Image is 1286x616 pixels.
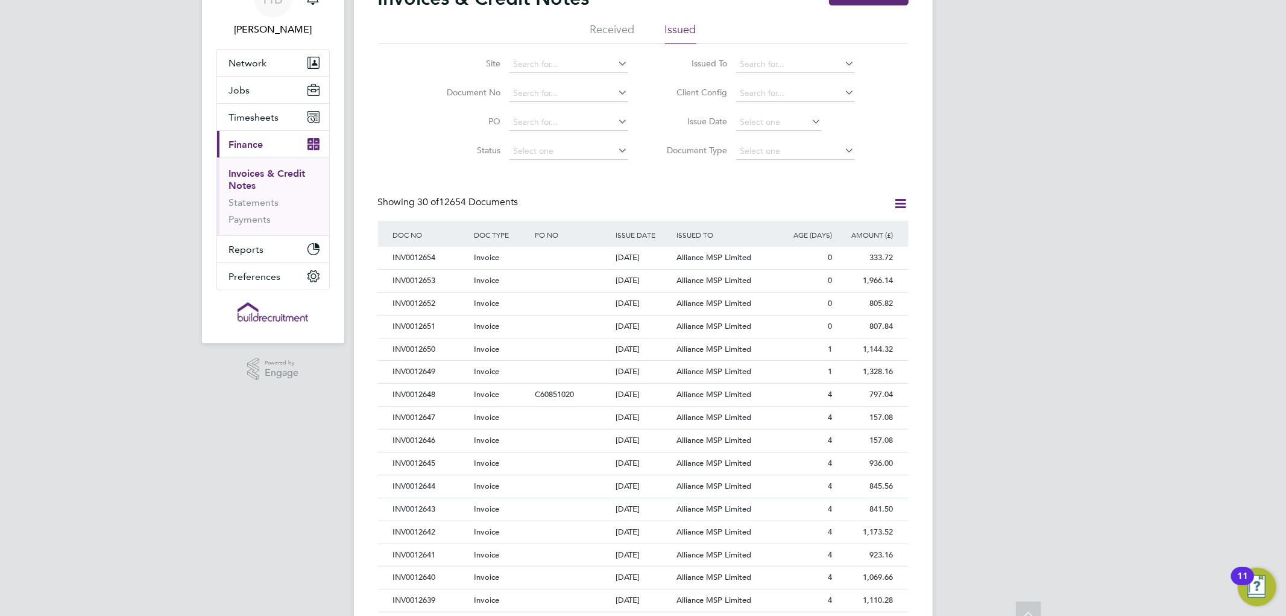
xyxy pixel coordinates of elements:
span: 12654 Documents [418,196,518,208]
div: 1,144.32 [836,338,897,361]
span: Alliance MSP Limited [676,412,751,422]
span: 4 [828,504,833,514]
span: Invoice [474,298,499,308]
button: Jobs [217,77,329,103]
div: INV0012648 [390,384,471,406]
div: [DATE] [613,521,673,544]
div: DOC TYPE [471,221,532,249]
label: Status [432,145,501,156]
div: INV0012639 [390,589,471,612]
span: 0 [828,252,833,262]
div: INV0012649 [390,361,471,383]
span: Alliance MSP Limited [676,344,751,354]
span: Network [229,57,267,69]
div: 1,328.16 [836,361,897,383]
div: PO NO [532,221,613,249]
span: Alliance MSP Limited [676,366,751,376]
span: Invoice [474,435,499,445]
span: Timesheets [229,112,279,123]
span: Invoice [474,504,499,514]
div: [DATE] [613,452,673,475]
span: Invoice [474,344,499,354]
span: Alliance MSP Limited [676,321,751,331]
div: 797.04 [836,384,897,406]
span: Alliance MSP Limited [676,435,751,445]
div: AGE (DAYS) [775,221,836,249]
span: Powered by [265,358,298,368]
div: INV0012653 [390,270,471,292]
div: 805.82 [836,293,897,315]
div: [DATE] [613,498,673,521]
span: 4 [828,595,833,605]
span: 0 [828,298,833,308]
div: 923.16 [836,544,897,567]
span: Invoice [474,366,499,376]
img: buildrec-logo-retina.png [238,302,309,322]
div: [DATE] [613,247,673,269]
span: Alliance MSP Limited [676,275,751,285]
span: Alliance MSP Limited [676,481,751,491]
span: 4 [828,458,833,468]
div: 157.08 [836,430,897,452]
div: [DATE] [613,293,673,315]
div: 1,173.52 [836,521,897,544]
div: [DATE] [613,407,673,429]
span: Reports [229,244,264,255]
div: 1,069.66 [836,567,897,589]
div: [DATE] [613,316,673,338]
input: Search for... [509,114,628,131]
span: 4 [828,481,833,491]
span: Invoice [474,458,499,468]
input: Select one [736,114,822,131]
div: AMOUNT (£) [836,221,897,249]
div: 333.72 [836,247,897,269]
span: 30 of [418,196,440,208]
span: 0 [828,275,833,285]
span: Alliance MSP Limited [676,572,751,582]
span: 0 [828,321,833,331]
div: DOC NO [390,221,471,249]
span: 4 [828,572,833,582]
div: INV0012641 [390,544,471,567]
div: INV0012646 [390,430,471,452]
span: Finance [229,139,263,150]
label: Document Type [658,145,728,156]
a: Go to home page [216,302,330,322]
button: Reports [217,236,329,262]
span: 4 [828,527,833,537]
div: [DATE] [613,544,673,567]
span: Jobs [229,84,250,96]
div: ISSUE DATE [613,221,673,249]
div: ISSUED TO [673,221,775,249]
span: Invoice [474,572,499,582]
input: Select one [736,143,855,160]
div: INV0012650 [390,338,471,361]
button: Preferences [217,263,329,290]
li: Issued [665,22,696,44]
div: 1,110.28 [836,589,897,612]
input: Search for... [509,85,628,102]
div: INV0012652 [390,293,471,315]
label: Issue Date [658,116,728,127]
div: 11 [1237,576,1248,592]
div: 807.84 [836,316,897,338]
span: Alliance MSP Limited [676,252,751,262]
span: Alliance MSP Limited [676,298,751,308]
div: INV0012642 [390,521,471,544]
label: Site [432,58,501,69]
input: Select one [509,143,628,160]
div: INV0012644 [390,475,471,498]
span: Alliance MSP Limited [676,527,751,537]
div: [DATE] [613,270,673,292]
div: INV0012640 [390,567,471,589]
button: Timesheets [217,104,329,130]
div: INV0012645 [390,452,471,475]
div: [DATE] [613,567,673,589]
div: [DATE] [613,338,673,361]
div: [DATE] [613,475,673,498]
div: Showing [378,196,521,209]
span: Alliance MSP Limited [676,504,751,514]
input: Search for... [736,56,855,73]
div: 1,966.14 [836,270,897,292]
span: Alliance MSP Limited [676,458,751,468]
